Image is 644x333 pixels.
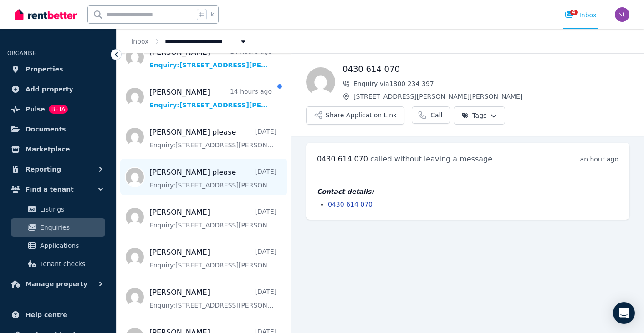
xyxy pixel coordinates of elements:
a: [PERSON_NAME]14 hours agoEnquiry:[STREET_ADDRESS][PERSON_NAME][PERSON_NAME]. [149,87,272,110]
span: called without leaving a message [370,155,492,163]
span: [STREET_ADDRESS][PERSON_NAME][PERSON_NAME] [353,92,629,101]
h4: Contact details: [317,187,618,196]
span: Properties [26,64,63,75]
a: Inbox [131,38,148,45]
span: 0430 614 070 [317,155,368,163]
a: [PERSON_NAME]14 hours agoEnquiry:[STREET_ADDRESS][PERSON_NAME][PERSON_NAME]. [149,47,272,70]
a: Properties [7,60,109,78]
img: 0430 614 070 [306,67,335,96]
a: [PERSON_NAME][DATE]Enquiry:[STREET_ADDRESS][PERSON_NAME][PERSON_NAME]. [149,287,276,310]
button: Manage property [7,275,109,293]
a: Documents [7,120,109,138]
a: Enquiries [11,218,105,237]
a: [PERSON_NAME] please[DATE]Enquiry:[STREET_ADDRESS][PERSON_NAME][PERSON_NAME]. [149,167,276,190]
a: Help centre [7,306,109,324]
nav: Breadcrumb [117,29,262,53]
span: Call [430,111,442,120]
a: [PERSON_NAME] please[DATE]Enquiry:[STREET_ADDRESS][PERSON_NAME][PERSON_NAME]. [149,127,276,150]
a: Tenant checks [11,255,105,273]
a: Call [412,106,450,124]
span: Tags [461,111,486,120]
span: Listings [40,204,102,215]
button: Reporting [7,160,109,178]
a: PulseBETA [7,100,109,118]
span: Enquiry via 1800 234 397 [353,79,629,88]
a: [PERSON_NAME][DATE]Enquiry:[STREET_ADDRESS][PERSON_NAME][PERSON_NAME]. [149,207,276,230]
span: Tenant checks [40,258,102,269]
a: Marketplace [7,140,109,158]
span: Manage property [26,278,87,289]
span: Help centre [26,309,67,320]
span: k [210,11,214,18]
span: Applications [40,240,102,251]
span: Documents [26,124,66,135]
a: 0430 614 070 [328,201,373,208]
img: NICOLE LAMERS [615,7,629,22]
button: Tags [454,106,505,125]
a: Applications [11,237,105,255]
button: Find a tenant [7,180,109,198]
span: Pulse [26,104,45,115]
h1: 0430 614 070 [342,63,629,76]
span: BETA [49,105,68,114]
a: Add property [7,80,109,98]
div: Inbox [565,10,597,20]
button: Share Application Link [306,106,404,125]
span: Find a tenant [26,184,74,195]
span: 4 [570,10,578,15]
span: ORGANISE [7,50,36,56]
a: [PERSON_NAME][DATE]Enquiry:[STREET_ADDRESS][PERSON_NAME][PERSON_NAME]. [149,247,276,270]
span: Reporting [26,164,61,175]
div: Open Intercom Messenger [613,302,635,324]
time: an hour ago [580,156,618,163]
span: Enquiries [40,222,102,233]
span: Add property [26,84,73,95]
a: Listings [11,200,105,218]
span: Marketplace [26,144,70,155]
img: RentBetter [15,8,77,21]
